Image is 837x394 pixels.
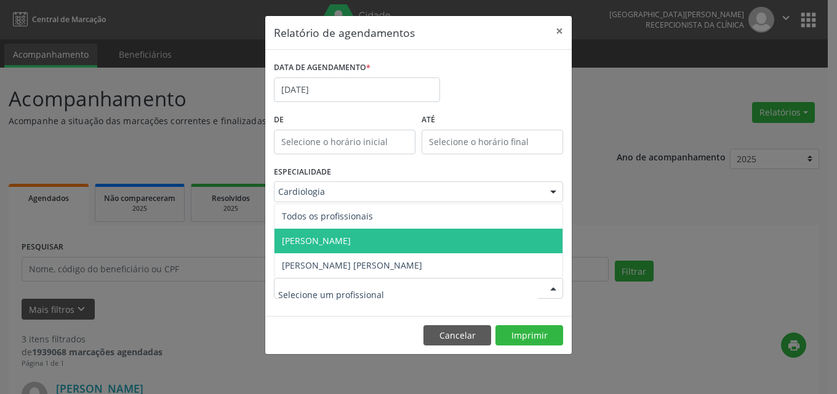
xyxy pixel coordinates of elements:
[282,235,351,246] span: [PERSON_NAME]
[274,130,415,154] input: Selecione o horário inicial
[274,111,415,130] label: De
[282,210,373,222] span: Todos os profissionais
[495,325,563,346] button: Imprimir
[547,16,572,46] button: Close
[274,77,440,102] input: Selecione uma data ou intervalo
[274,58,370,77] label: DATA DE AGENDAMENTO
[423,325,491,346] button: Cancelar
[274,163,331,182] label: ESPECIALIDADE
[278,282,538,307] input: Selecione um profissional
[278,186,538,198] span: Cardiologia
[422,130,563,154] input: Selecione o horário final
[282,259,422,271] span: [PERSON_NAME] [PERSON_NAME]
[422,111,563,130] label: ATÉ
[274,25,415,41] h5: Relatório de agendamentos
